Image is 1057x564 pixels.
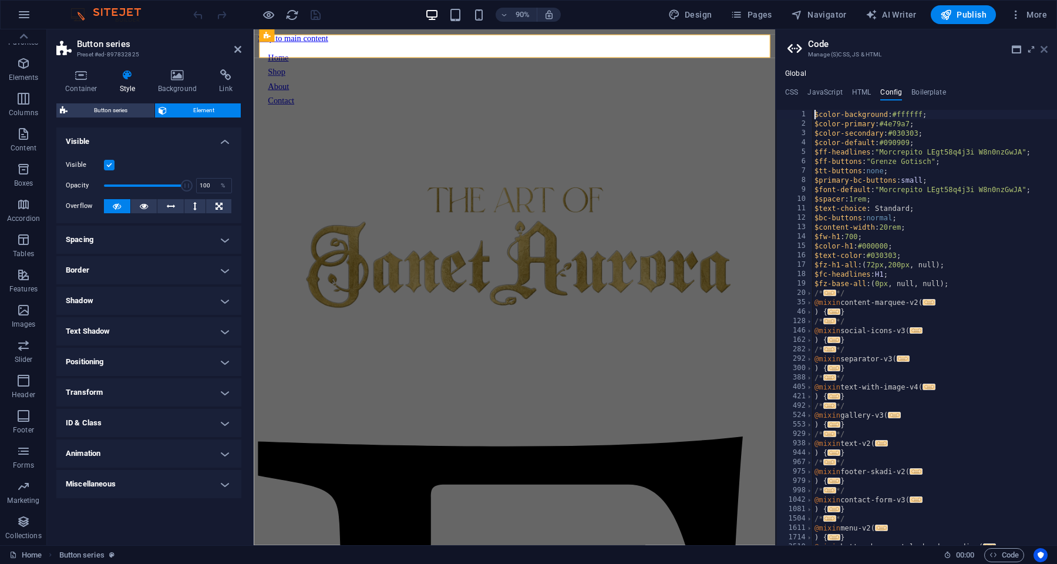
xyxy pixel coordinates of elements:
button: reload [285,8,299,22]
span: ... [875,525,888,531]
div: 1611 [776,523,813,533]
h4: Link [210,69,241,94]
h2: Button series [77,39,241,49]
span: Click to select. Double-click to edit [59,548,105,562]
span: Button series [71,103,151,117]
span: ... [827,308,840,315]
i: This element is a customizable preset [109,552,115,558]
div: 388 [776,373,813,382]
div: 14 [776,232,813,241]
span: Code [989,548,1019,562]
h4: ID & Class [56,409,241,437]
div: 1081 [776,505,813,514]
span: ... [823,431,836,437]
h4: Global [785,69,806,79]
p: Header [12,390,35,399]
div: 300 [776,364,813,373]
span: More [1010,9,1047,21]
span: ... [923,384,935,390]
div: 7 [776,166,813,176]
p: Forms [13,461,34,470]
button: AI Writer [861,5,921,24]
h4: Spacing [56,226,241,254]
span: ... [827,337,840,343]
span: ... [827,449,840,456]
h4: Background [149,69,211,94]
span: AI Writer [866,9,917,21]
div: 17 [776,260,813,270]
p: Boxes [14,179,33,188]
span: ... [827,393,840,399]
span: ... [827,365,840,371]
label: Overflow [66,199,104,213]
label: Visible [66,158,104,172]
button: Button series [56,103,154,117]
span: ... [823,374,836,381]
span: ... [823,515,836,522]
h4: JavaScript [807,88,842,101]
span: Design [668,9,712,21]
p: Accordion [7,214,40,223]
button: More [1005,5,1052,24]
button: Usercentrics [1034,548,1048,562]
div: 5 [776,147,813,157]
div: 292 [776,354,813,364]
div: 1714 [776,533,813,542]
span: : [964,550,966,559]
div: 998 [776,486,813,495]
h6: 90% [513,8,532,22]
div: 405 [776,382,813,392]
a: Click to cancel selection. Double-click to open Pages [9,548,42,562]
span: ... [875,440,888,446]
p: Slider [15,355,33,364]
div: 15 [776,241,813,251]
div: 11 [776,204,813,213]
div: 979 [776,476,813,486]
span: ... [888,412,901,418]
h4: Config [880,88,902,101]
div: 2 [776,119,813,129]
div: 6 [776,157,813,166]
h4: CSS [785,88,798,101]
div: 1 [776,110,813,119]
button: Click here to leave preview mode and continue editing [261,8,275,22]
i: Reload page [285,8,299,22]
button: Design [664,5,717,24]
span: ... [897,355,910,362]
h4: Animation [56,439,241,468]
div: 421 [776,392,813,401]
div: 128 [776,317,813,326]
div: 46 [776,307,813,317]
span: ... [823,290,836,296]
div: 282 [776,345,813,354]
span: ... [827,534,840,540]
div: 19 [776,279,813,288]
span: ... [827,478,840,484]
h4: Border [56,256,241,284]
label: Opacity [66,182,104,189]
div: 16 [776,251,813,260]
img: Editor Logo [68,8,156,22]
div: 162 [776,335,813,345]
span: Publish [940,9,987,21]
div: 3 [776,129,813,138]
span: ... [910,327,923,334]
div: 9 [776,185,813,194]
p: Elements [9,73,39,82]
h4: Boilerplate [911,88,946,101]
p: Columns [9,108,38,117]
div: 944 [776,448,813,458]
div: 13 [776,223,813,232]
button: Code [984,548,1024,562]
h4: Miscellaneous [56,470,241,498]
p: Marketing [7,496,39,505]
span: ... [823,459,836,465]
span: ... [984,543,997,550]
div: 967 [776,458,813,467]
div: 8 [776,176,813,185]
button: Navigator [786,5,851,24]
h4: Visible [56,127,241,149]
div: 18 [776,270,813,279]
a: Skip to main content [5,5,83,15]
div: 1042 [776,495,813,505]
